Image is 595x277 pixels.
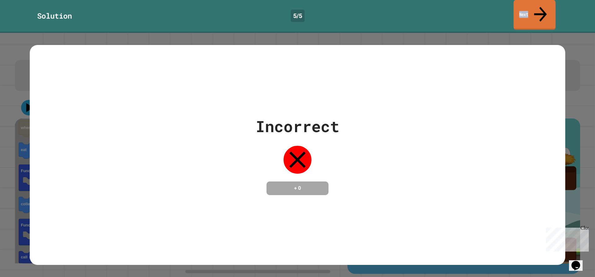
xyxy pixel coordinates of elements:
div: 5 / 5 [291,10,305,22]
h4: + 0 [273,185,322,192]
div: Incorrect [256,115,339,138]
iframe: chat widget [569,252,589,271]
div: Solution [37,10,72,21]
iframe: chat widget [544,225,589,252]
div: Chat with us now!Close [2,2,43,39]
